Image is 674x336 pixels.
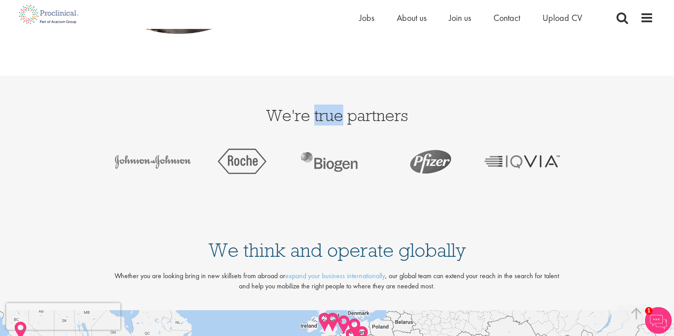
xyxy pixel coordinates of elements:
[292,141,373,182] img: img
[285,271,385,280] a: expand your business internationally
[202,141,283,182] img: img
[391,141,473,182] img: img
[397,12,427,24] a: About us
[449,12,471,24] a: Join us
[542,12,582,24] a: Upload CV
[645,307,653,315] span: 1
[21,107,653,123] h3: We're true partners
[645,307,672,334] img: Chatbot
[6,303,120,330] iframe: reCAPTCHA
[359,12,374,24] a: Jobs
[493,12,520,24] a: Contact
[112,141,193,182] img: img
[481,141,563,182] img: img
[115,271,559,291] p: Whether you are looking bring in new skillsets from abroad or , our global team can extend your r...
